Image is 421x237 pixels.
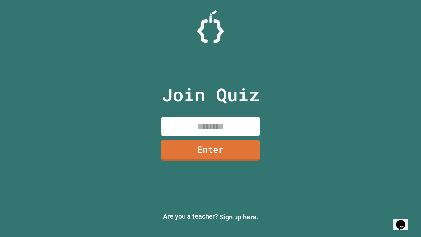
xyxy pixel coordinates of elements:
p: Join Quiz [162,81,260,108]
iframe: chat widget [366,182,414,210]
p: Are you a teacher? [5,211,416,222]
a: Sign up here. [220,213,258,221]
a: Enter [161,140,260,161]
iframe: chat widget [393,211,414,230]
img: Logo.svg [197,10,224,43]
